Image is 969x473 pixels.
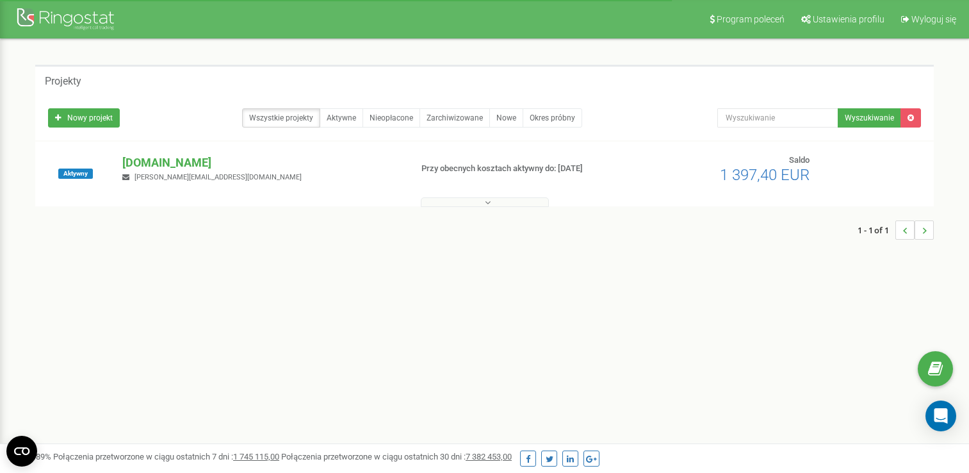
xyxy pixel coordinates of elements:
span: Połączenia przetworzone w ciągu ostatnich 30 dni : [281,452,512,461]
h5: Projekty [45,76,81,87]
a: Nowy projekt [48,108,120,128]
div: Open Intercom Messenger [925,401,956,431]
span: Program poleceń [717,14,785,24]
span: Połączenia przetworzone w ciągu ostatnich 7 dni : [53,452,279,461]
a: Wszystkie projekty [242,108,320,128]
button: Open CMP widget [6,436,37,467]
button: Wyszukiwanie [838,108,901,128]
a: Nowe [489,108,523,128]
span: [PERSON_NAME][EMAIL_ADDRESS][DOMAIN_NAME] [134,173,302,181]
p: [DOMAIN_NAME] [122,154,400,171]
a: Aktywne [320,108,363,128]
a: Zarchiwizowane [419,108,490,128]
input: Wyszukiwanie [717,108,838,128]
nav: ... [858,208,934,253]
span: Aktywny [58,169,93,179]
u: 7 382 453,00 [466,452,512,461]
span: 1 397,40 EUR [720,166,810,184]
span: Wyloguj się [911,14,956,24]
p: Przy obecnych kosztach aktywny do: [DATE] [421,163,625,175]
span: Ustawienia profilu [813,14,884,24]
a: Okres próbny [523,108,582,128]
a: Nieopłacone [362,108,420,128]
span: Saldo [789,155,810,165]
u: 1 745 115,00 [233,452,279,461]
span: 1 - 1 of 1 [858,220,895,240]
